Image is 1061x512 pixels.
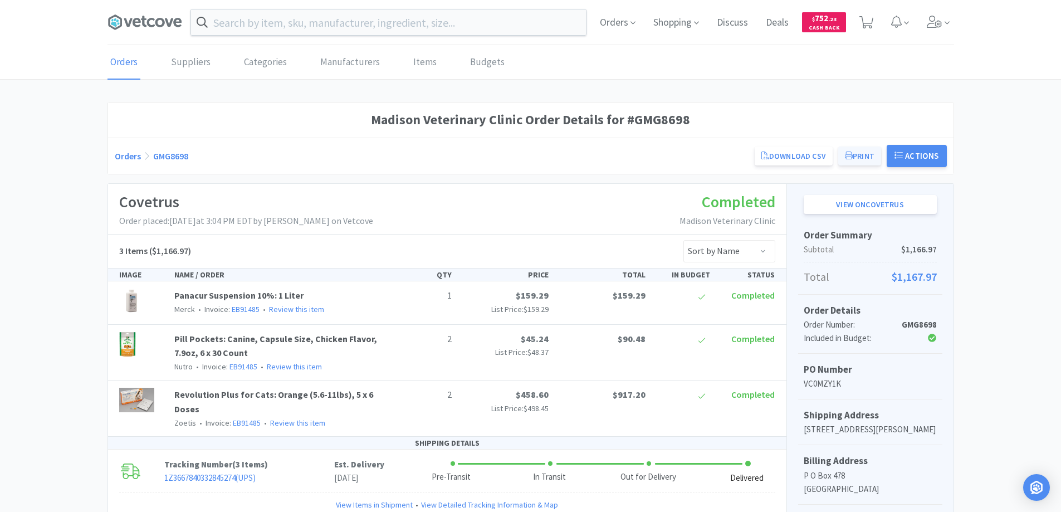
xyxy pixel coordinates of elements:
[115,269,170,281] div: IMAGE
[119,245,148,256] span: 3 Items
[392,269,456,281] div: QTY
[197,304,203,314] span: •
[115,150,141,162] a: Orders
[679,214,775,228] p: Madison Veterinary Clinic
[804,195,937,214] a: View onCovetrus
[804,228,937,243] h5: Order Summary
[229,362,257,372] a: EB91485
[396,332,452,347] p: 2
[731,389,775,400] span: Completed
[107,46,140,80] a: Orders
[108,437,786,450] div: SHIPPING DETAILS
[804,303,937,318] h5: Order Details
[194,362,201,372] span: •
[804,454,937,469] h5: Billing Address
[533,471,566,484] div: In Transit
[838,147,881,165] button: Print
[804,408,937,423] h5: Shipping Address
[170,269,392,281] div: NAME / ORDER
[195,304,260,314] span: Invoice:
[755,147,833,165] a: Download CSV
[524,403,549,413] span: $498.45
[620,471,676,484] div: Out for Delivery
[164,472,256,483] a: 1Z3667840332845274(UPS)
[804,423,937,436] p: [STREET_ADDRESS][PERSON_NAME]
[812,13,837,23] span: 752
[259,362,265,372] span: •
[804,482,937,496] p: [GEOGRAPHIC_DATA]
[650,269,715,281] div: IN BUDGET
[119,214,373,228] p: Order placed: [DATE] at 3:04 PM EDT by [PERSON_NAME] on Vetcove
[809,25,839,32] span: Cash Back
[241,46,290,80] a: Categories
[618,333,646,344] span: $90.48
[261,304,267,314] span: •
[456,269,553,281] div: PRICE
[153,150,188,162] a: GMG8698
[168,46,213,80] a: Suppliers
[334,471,384,485] p: [DATE]
[119,289,144,313] img: f599e3af8ca64a0783ae3959ecf4fef9_26152.png
[119,244,191,259] h5: ($1,166.97)
[413,499,421,511] span: •
[119,332,136,357] img: 054a4a49e08e4efb922b3df69e1b8faa_31603.png
[461,303,549,315] p: List Price:
[174,418,196,428] span: Zoetis
[198,418,204,428] span: •
[804,377,937,391] p: VC0MZY1K
[828,16,837,23] span: . 23
[553,269,650,281] div: TOTAL
[804,362,937,377] h5: PO Number
[731,290,775,301] span: Completed
[812,16,815,23] span: $
[232,304,260,314] a: EB91485
[174,389,373,415] a: Revolution Plus for Cats: Orange (5.6-11lbs), 5 x 6 Doses
[262,418,268,428] span: •
[467,46,507,80] a: Budgets
[712,18,752,28] a: Discuss
[901,243,937,256] span: $1,166.97
[421,499,558,511] a: View Detailed Tracking Information & Map
[461,346,549,358] p: List Price:
[731,333,775,344] span: Completed
[702,192,775,212] span: Completed
[521,333,549,344] span: $45.24
[396,388,452,402] p: 2
[524,304,549,314] span: $159.29
[516,389,549,400] span: $458.60
[902,319,937,330] strong: GMG8698
[804,243,937,256] p: Subtotal
[317,46,383,80] a: Manufacturers
[164,458,334,471] p: Tracking Number ( )
[730,472,764,485] div: Delivered
[115,109,947,130] h1: Madison Veterinary Clinic Order Details for #GMG8698
[1023,474,1050,501] div: Open Intercom Messenger
[174,304,195,314] span: Merck
[174,362,193,372] span: Nutro
[191,9,586,35] input: Search by item, sku, manufacturer, ingredient, size...
[461,402,549,415] p: List Price:
[233,418,261,428] a: EB91485
[270,418,325,428] a: Review this item
[334,458,384,471] p: Est. Delivery
[119,388,155,412] img: a8380f7595aa4f52bd646e1875a63bb3_283688.png
[174,333,377,359] a: Pill Pockets: Canine, Capsule Size, Chicken Flavor, 7.9oz, 6 x 30 Count
[613,290,646,301] span: $159.29
[892,268,937,286] span: $1,167.97
[269,304,324,314] a: Review this item
[804,331,892,345] div: Included in Budget:
[174,290,304,301] a: Panacur Suspension 10%: 1 Liter
[396,289,452,303] p: 1
[715,269,779,281] div: STATUS
[193,362,257,372] span: Invoice:
[527,347,549,357] span: $48.37
[804,318,892,331] div: Order Number:
[336,499,413,511] a: View Items in Shipment
[804,268,937,286] p: Total
[236,459,265,470] span: 3 Items
[516,290,549,301] span: $159.29
[802,7,846,37] a: $752.23Cash Back
[432,471,471,484] div: Pre-Transit
[613,389,646,400] span: $917.20
[119,189,373,214] h1: Covetrus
